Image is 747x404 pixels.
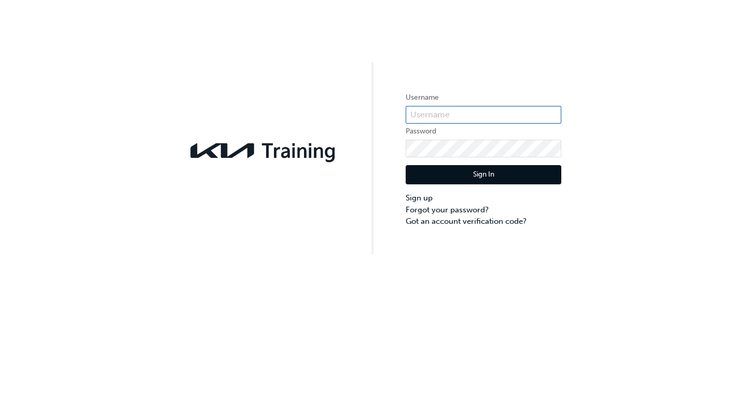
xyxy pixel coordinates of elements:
a: Got an account verification code? [406,216,561,227]
a: Forgot your password? [406,204,561,216]
a: Sign up [406,192,561,204]
button: Sign In [406,165,561,185]
label: Username [406,91,561,104]
label: Password [406,125,561,138]
img: kia-training [186,137,341,165]
input: Username [406,106,561,124]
